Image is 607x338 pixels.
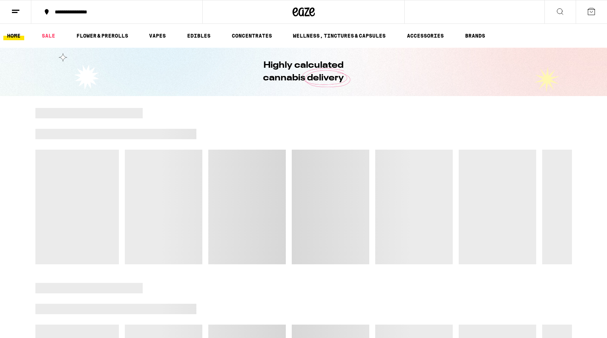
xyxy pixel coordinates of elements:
[403,31,448,40] a: ACCESSORIES
[289,31,389,40] a: WELLNESS, TINCTURES & CAPSULES
[242,59,365,84] h1: Highly calculated cannabis delivery
[38,31,59,40] a: SALE
[73,31,132,40] a: FLOWER & PREROLLS
[228,31,276,40] a: CONCENTRATES
[145,31,170,40] a: VAPES
[3,31,24,40] a: HOME
[461,31,489,40] button: BRANDS
[183,31,214,40] a: EDIBLES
